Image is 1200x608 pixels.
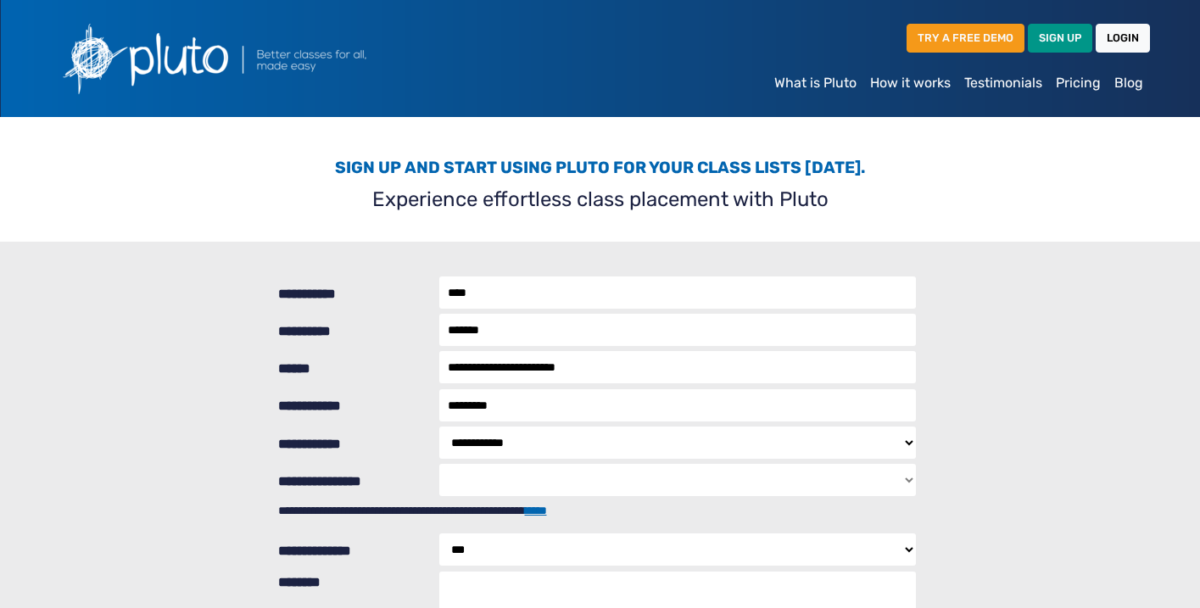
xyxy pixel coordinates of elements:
img: Pluto logo with the text Better classes for all, made easy [51,14,458,103]
p: Experience effortless class placement with Pluto [61,184,1140,215]
a: Testimonials [957,66,1049,100]
a: LOGIN [1096,24,1150,52]
h3: Sign up and start using Pluto for your class lists [DATE]. [61,158,1140,177]
a: SIGN UP [1028,24,1092,52]
a: What is Pluto [767,66,863,100]
a: Blog [1108,66,1150,100]
a: Pricing [1049,66,1108,100]
a: TRY A FREE DEMO [907,24,1024,52]
a: How it works [863,66,957,100]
